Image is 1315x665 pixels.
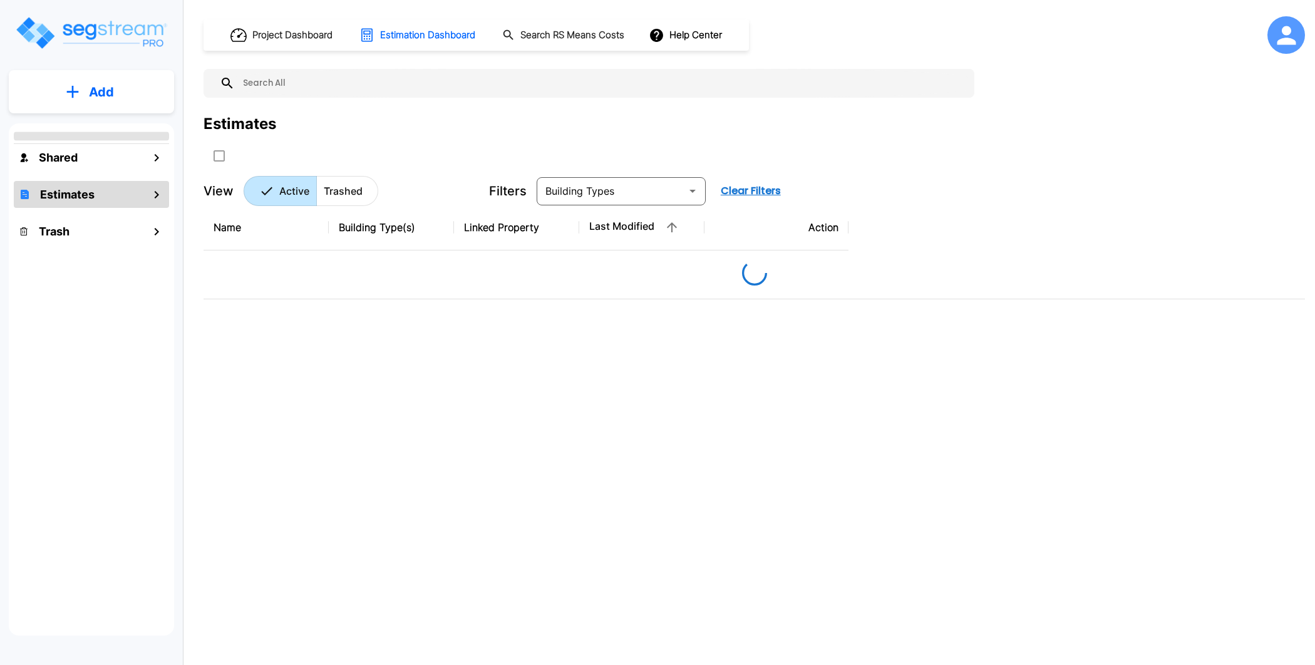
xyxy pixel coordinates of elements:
div: Platform [244,176,378,206]
th: Last Modified [579,205,704,250]
p: Trashed [324,183,363,198]
button: Active [244,176,317,206]
h1: Project Dashboard [252,28,333,43]
p: Active [279,183,309,198]
button: Open [684,182,701,200]
button: Help Center [646,23,727,47]
button: Search RS Means Costs [497,23,631,48]
button: Trashed [316,176,378,206]
p: Add [89,83,114,101]
h1: Shared [39,149,78,166]
div: Name [214,220,319,235]
h1: Trash [39,223,70,240]
th: Action [704,205,848,250]
th: Linked Property [454,205,579,250]
h1: Estimation Dashboard [380,28,475,43]
button: Add [9,74,174,110]
button: Project Dashboard [225,21,339,49]
input: Building Types [540,182,681,200]
input: Search All [235,69,968,98]
button: SelectAll [207,143,232,168]
p: Filters [489,182,527,200]
h1: Estimates [40,186,95,203]
img: Logo [14,15,168,51]
button: Clear Filters [716,178,786,204]
h1: Search RS Means Costs [520,28,624,43]
p: View [204,182,234,200]
th: Building Type(s) [329,205,454,250]
button: Estimation Dashboard [354,22,482,48]
div: Estimates [204,113,276,135]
